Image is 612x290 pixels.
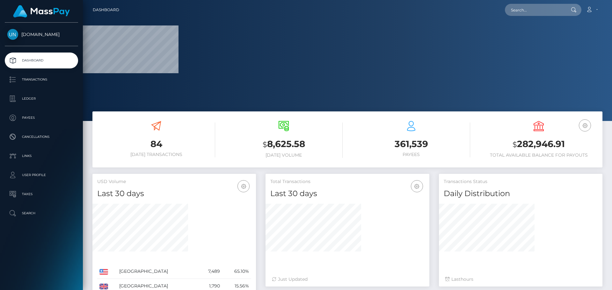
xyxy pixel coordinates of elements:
input: Search... [505,4,565,16]
a: Search [5,205,78,221]
p: Links [7,151,76,161]
a: Dashboard [93,3,119,17]
p: User Profile [7,170,76,180]
a: Cancellations [5,129,78,145]
a: Payees [5,110,78,126]
h4: Daily Distribution [444,188,598,199]
span: [DOMAIN_NAME] [5,32,78,37]
h6: Total Available Balance for Payouts [480,152,598,158]
p: Search [7,209,76,218]
div: Just Updated [272,276,423,283]
h5: Total Transactions [270,179,424,185]
h3: 361,539 [352,138,470,150]
h4: Last 30 days [270,188,424,199]
img: GB.png [99,284,108,289]
a: Links [5,148,78,164]
img: Unlockt.me [7,29,18,40]
a: User Profile [5,167,78,183]
p: Cancellations [7,132,76,142]
h3: 8,625.58 [225,138,343,151]
img: US.png [99,269,108,275]
a: Taxes [5,186,78,202]
h5: USD Volume [97,179,251,185]
h6: [DATE] Transactions [97,152,215,157]
a: Ledger [5,91,78,107]
h6: [DATE] Volume [225,152,343,158]
img: MassPay Logo [13,5,70,18]
h3: 282,946.91 [480,138,598,151]
p: Taxes [7,189,76,199]
h6: Payees [352,152,470,157]
p: Transactions [7,75,76,84]
h3: 84 [97,138,215,150]
small: $ [263,140,267,149]
a: Dashboard [5,53,78,68]
div: Last hours [445,276,596,283]
h5: Transactions Status [444,179,598,185]
p: Payees [7,113,76,123]
td: 7,489 [198,264,222,279]
p: Ledger [7,94,76,103]
td: 65.10% [222,264,251,279]
p: Dashboard [7,56,76,65]
h4: Last 30 days [97,188,251,199]
a: Transactions [5,72,78,88]
td: [GEOGRAPHIC_DATA] [117,264,198,279]
small: $ [513,140,517,149]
